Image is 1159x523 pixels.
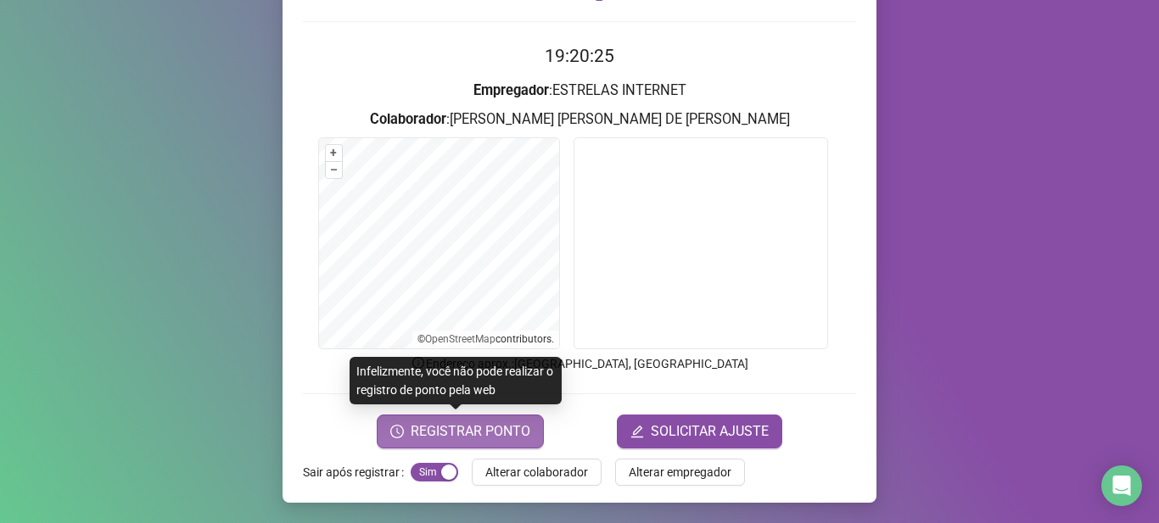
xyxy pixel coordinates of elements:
span: SOLICITAR AJUSTE [651,421,769,442]
label: Sair após registrar [303,459,411,486]
span: Alterar empregador [629,463,731,481]
span: edit [630,425,644,438]
span: REGISTRAR PONTO [411,421,530,442]
li: © contributors. [417,333,554,345]
p: Endereço aprox. : [GEOGRAPHIC_DATA], [GEOGRAPHIC_DATA] [303,354,856,373]
button: Alterar colaborador [472,459,602,486]
button: – [326,162,342,178]
strong: Colaborador [370,111,446,127]
span: clock-circle [390,425,404,438]
h3: : [PERSON_NAME] [PERSON_NAME] DE [PERSON_NAME] [303,108,856,131]
h3: : ESTRELAS INTERNET [303,80,856,102]
button: + [326,145,342,161]
div: Open Intercom Messenger [1101,465,1142,506]
button: Alterar empregador [615,459,745,486]
strong: Empregador [473,82,549,98]
div: Infelizmente, você não pode realizar o registro de ponto pela web [350,357,562,404]
span: Alterar colaborador [485,463,588,481]
time: 19:20:25 [545,46,614,66]
button: editSOLICITAR AJUSTE [617,415,782,448]
span: info-circle [411,355,426,370]
button: REGISTRAR PONTO [377,415,544,448]
a: OpenStreetMap [425,333,496,345]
